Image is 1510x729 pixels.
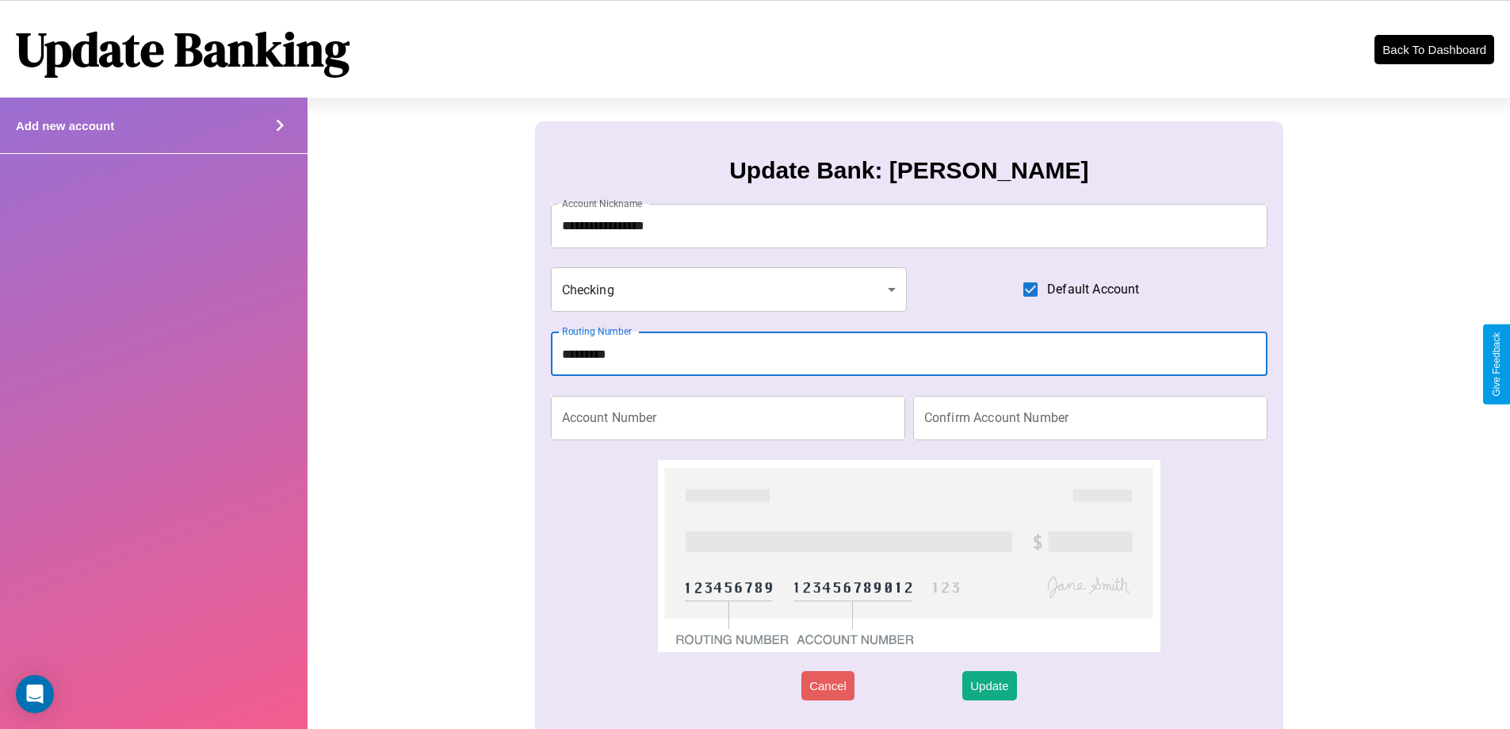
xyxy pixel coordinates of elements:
div: Give Feedback [1491,332,1502,397]
label: Account Nickname [562,197,643,210]
button: Back To Dashboard [1374,35,1494,64]
h3: Update Bank: [PERSON_NAME] [729,157,1088,184]
div: Checking [551,267,908,312]
h4: Add new account [16,119,114,132]
button: Cancel [801,671,854,700]
button: Update [962,671,1016,700]
span: Default Account [1047,280,1139,299]
h1: Update Banking [16,17,350,82]
div: Open Intercom Messenger [16,675,54,713]
img: check [658,460,1160,652]
label: Routing Number [562,324,632,338]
